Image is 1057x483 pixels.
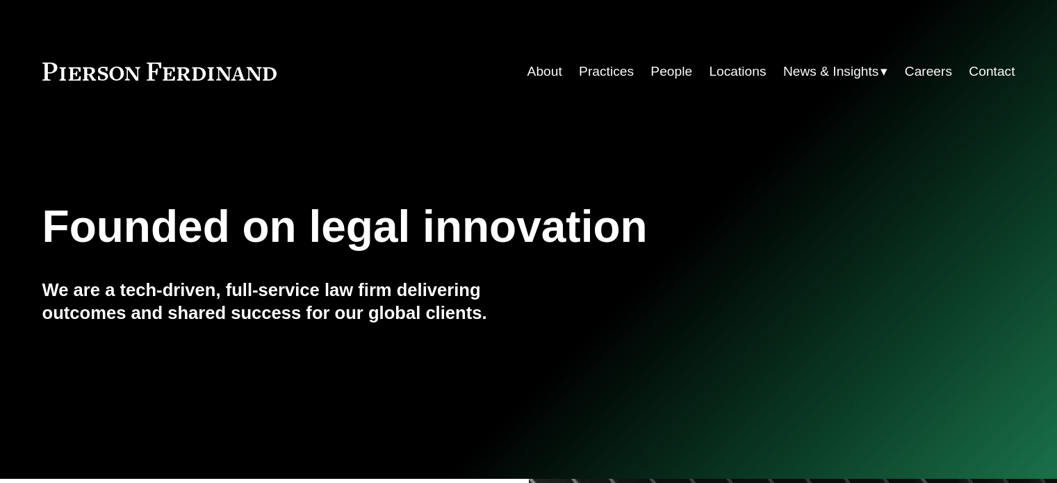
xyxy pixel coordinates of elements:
[527,58,562,85] a: About
[709,58,766,85] a: Locations
[905,58,952,85] a: Careers
[42,202,853,252] h1: Founded on legal innovation
[42,279,529,324] h4: We are a tech-driven, full-service law firm delivering outcomes and shared success for our global...
[579,58,634,85] a: Practices
[969,58,1015,85] a: Contact
[783,58,888,85] a: folder dropdown
[783,60,879,84] span: News & Insights
[650,58,692,85] a: People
